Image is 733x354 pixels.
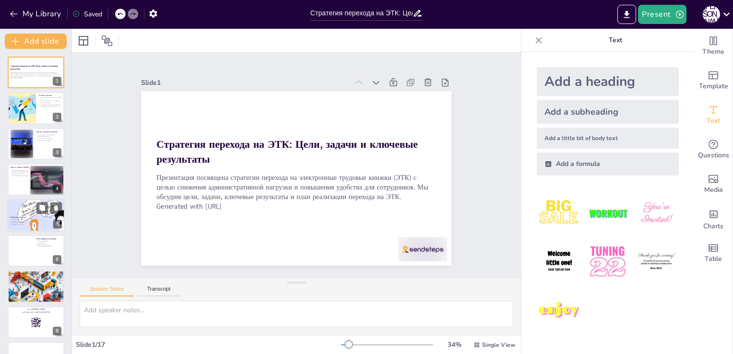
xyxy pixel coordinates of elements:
[12,282,24,284] span: Гарантийное письмо
[8,164,64,195] div: https://cdn.sendsteps.com/images/logo/sendsteps_logo_white.pnghttps://cdn.sendsteps.com/images/lo...
[698,150,729,161] span: Questions
[585,239,630,284] img: 5.jpeg
[36,244,61,246] p: Завершение проекта
[150,62,357,93] div: Slide 1
[76,340,341,349] div: Slide 1 / 17
[703,221,723,232] span: Charts
[153,187,431,226] p: Generated with [URL]
[36,240,61,242] p: Этапы реализации
[694,236,733,271] div: Add a table
[10,224,62,225] p: Поддержка и анализ
[537,67,679,96] div: Add a heading
[39,100,61,103] p: Ключевые результаты: сокращение времени и ошибок
[53,220,62,228] div: 5
[11,169,36,171] p: Цель: 80% сотрудников с ЭТК
[617,5,636,24] button: Export to PowerPoint
[72,10,102,19] div: Saved
[11,272,61,275] p: Дополнительные мероприятия
[694,63,733,98] div: Add ready made slides
[707,116,720,126] span: Text
[703,6,720,23] div: О [PERSON_NAME]
[36,136,61,138] p: Риски потерь данных
[634,239,679,284] img: 6.jpeg
[638,5,686,24] button: Present
[10,220,62,222] p: Лидеры и аутсайдеры
[36,246,61,248] p: Мотивационная кампания
[537,288,581,333] img: 7.jpeg
[8,307,64,338] div: 8
[36,237,61,240] p: План-график реализации
[154,158,435,216] p: Презентация посвящена стратегии перехода на электронные трудовые книжки (ЭТК) с целью снижения ад...
[537,191,581,236] img: 1.jpeg
[10,222,62,224] p: Реалистичные планы
[101,35,113,47] span: Position
[8,235,64,267] div: https://cdn.sendsteps.com/images/logo/sendsteps_logo_white.pnghttps://cdn.sendsteps.com/images/lo...
[5,34,67,49] button: Add slide
[694,167,733,201] div: Add images, graphics, shapes or video
[694,201,733,236] div: Add charts and graphs
[39,94,61,96] p: Резюме проекта
[53,255,61,264] div: 6
[36,242,61,244] p: Аудит данных
[8,92,64,124] div: https://cdn.sendsteps.com/images/logo/sendsteps_logo_white.pnghttps://cdn.sendsteps.com/images/lo...
[80,286,134,296] button: Speaker Notes
[36,139,61,141] p: Диспропорция внедрения
[53,113,61,121] div: 2
[12,278,34,280] span: [PERSON_NAME] в реальном времени
[310,6,413,20] input: Insert title
[10,218,62,220] p: Кластеризованный подход
[702,47,724,57] span: Theme
[482,341,515,349] span: Single View
[634,191,679,236] img: 3.jpeg
[138,286,180,296] button: Transcript
[694,98,733,132] div: Add text boxes
[585,191,630,236] img: 2.jpeg
[11,77,61,79] p: Generated with [URL]
[11,175,36,177] p: Информирование о переходе
[53,291,61,300] div: 7
[694,29,733,63] div: Change the overall theme
[699,81,728,92] span: Template
[36,134,61,136] p: Ручной труд вызывает задержки
[546,29,685,52] p: Text
[11,173,36,175] p: Обучение сотрудников
[53,148,61,157] div: 3
[703,5,720,24] button: О [PERSON_NAME]
[50,202,62,213] button: Delete Slide
[8,271,64,302] div: 7
[12,277,24,279] span: Идеи для мотивации
[8,128,64,160] div: https://cdn.sendsteps.com/images/logo/sendsteps_logo_white.pnghttps://cdn.sendsteps.com/images/lo...
[36,202,48,213] button: Duplicate Slide
[537,100,679,124] div: Add a subheading
[704,185,723,195] span: Media
[694,132,733,167] div: Get real-time input from your audience
[705,254,722,264] span: Table
[11,171,36,173] p: Задачи: разработка регламента
[537,153,679,176] div: Add a formula
[8,57,64,88] div: https://cdn.sendsteps.com/images/logo/sendsteps_logo_white.pnghttps://cdn.sendsteps.com/images/lo...
[11,71,61,77] p: Презентация посвящена стратегии перехода на электронные трудовые книжки (ЭТК) с целью снижения ад...
[36,130,61,133] p: Анализ текущей ситуации
[11,166,36,169] p: Цели и задачи (SMART)
[36,137,61,139] p: Низкий уровень охвата ЭТК
[31,308,45,310] strong: [DOMAIN_NAME]
[7,6,65,22] button: My Library
[39,104,61,106] p: Удобный доступ к трудовой истории
[157,123,420,164] strong: Стратегия перехода на ЭТК: Цели, задачи и ключевые результаты
[537,128,679,149] div: Add a little bit of body text
[443,340,466,349] div: 34 %
[39,96,61,100] p: Цель проекта: переход на ЭТК к 2026 году
[53,184,61,193] div: 4
[53,327,61,335] div: 8
[11,308,61,311] p: Go to
[39,105,61,107] p: Унификация кадровых процессов
[12,280,25,282] span: Работа с возражениями
[537,239,581,284] img: 4.jpeg
[11,311,61,314] p: and login with code
[11,65,58,71] strong: Стратегия перехода на ЭТК: Цели, задачи и ключевые результаты
[76,33,91,48] div: Layout
[7,199,65,232] div: https://cdn.sendsteps.com/images/logo/sendsteps_logo_white.pnghttps://cdn.sendsteps.com/images/lo...
[53,77,61,85] div: 1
